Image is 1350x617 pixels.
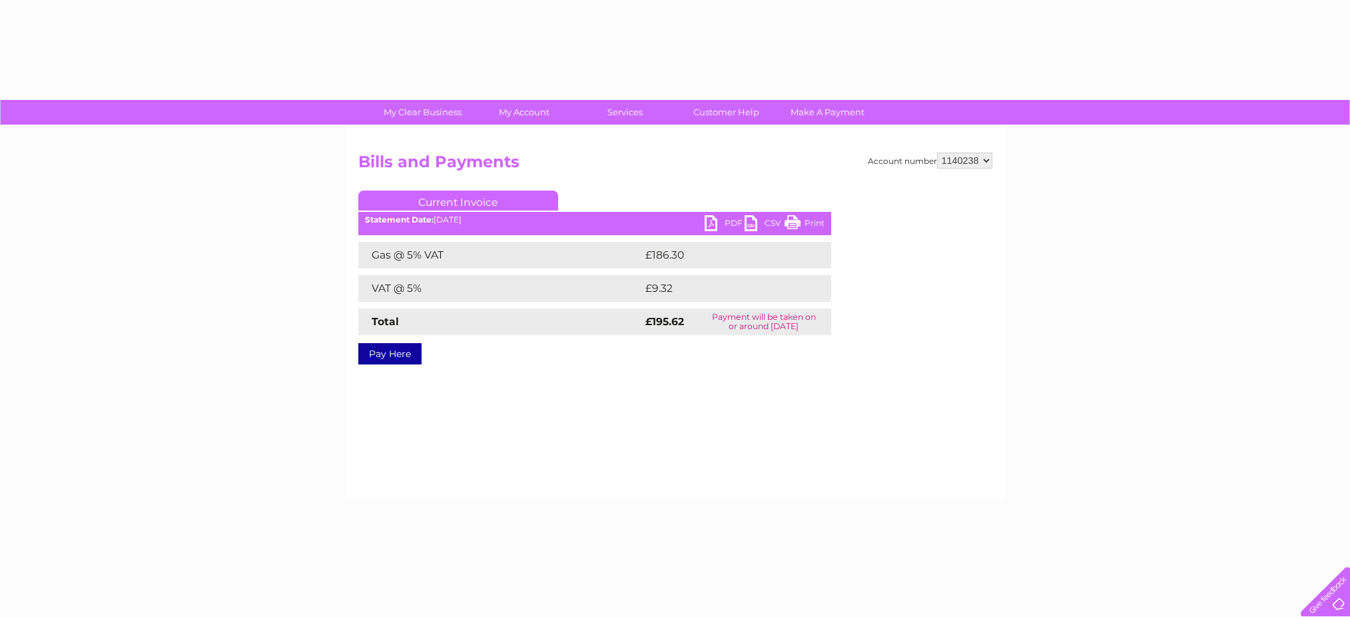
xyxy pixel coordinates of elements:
[368,100,478,125] a: My Clear Business
[642,275,800,302] td: £9.32
[372,315,399,328] strong: Total
[358,153,992,178] h2: Bills and Payments
[868,153,992,169] div: Account number
[365,215,434,225] b: Statement Date:
[570,100,680,125] a: Services
[358,215,831,225] div: [DATE]
[358,275,642,302] td: VAT @ 5%
[773,100,882,125] a: Make A Payment
[358,343,422,364] a: Pay Here
[785,215,825,235] a: Print
[705,215,745,235] a: PDF
[358,242,642,269] td: Gas @ 5% VAT
[358,191,558,211] a: Current Invoice
[745,215,785,235] a: CSV
[642,242,807,269] td: £186.30
[671,100,781,125] a: Customer Help
[645,315,684,328] strong: £195.62
[469,100,579,125] a: My Account
[697,308,831,335] td: Payment will be taken on or around [DATE]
